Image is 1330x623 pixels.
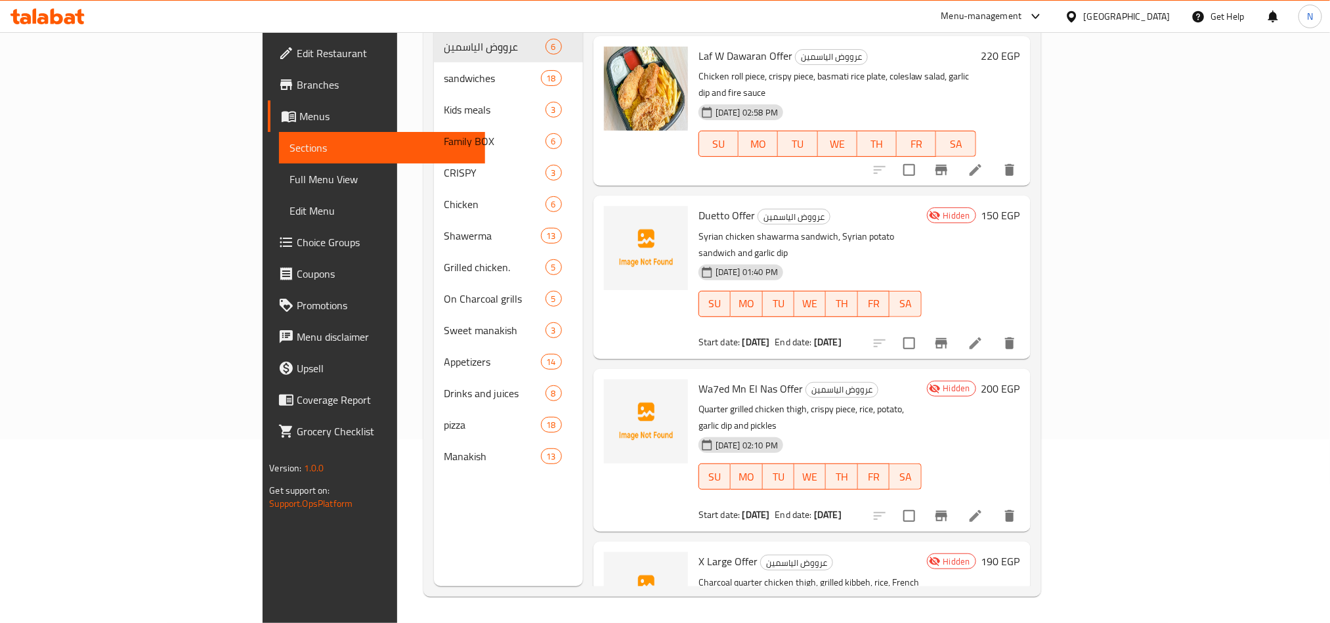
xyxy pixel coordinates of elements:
[902,135,931,154] span: FR
[941,135,970,154] span: SA
[823,135,852,154] span: WE
[444,354,541,370] span: Appetizers
[546,261,561,274] span: 5
[444,102,546,118] div: Kids meals
[444,259,546,275] span: Grilled chicken.
[546,41,561,53] span: 6
[736,294,757,313] span: MO
[763,463,794,490] button: TU
[981,379,1020,398] h6: 200 EGP
[546,293,561,305] span: 5
[818,131,857,157] button: WE
[761,555,832,570] span: عرووض الياسمين
[890,463,921,490] button: SA
[444,291,546,307] span: On Charcoal grills
[968,508,983,524] a: Edit menu item
[760,555,833,570] div: عرووض الياسمين
[546,324,561,337] span: 3
[444,196,546,212] span: Chicken
[268,416,484,447] a: Grocery Checklist
[542,419,561,431] span: 18
[546,259,562,275] div: items
[279,132,484,163] a: Sections
[434,409,583,440] div: pizza18
[826,291,857,317] button: TH
[542,230,561,242] span: 13
[994,500,1025,532] button: delete
[444,165,546,181] span: CRISPY
[444,322,546,338] div: Sweet manakish
[304,460,324,477] span: 1.0.0
[434,31,583,62] div: عرووض الياسمين6
[814,506,842,523] b: [DATE]
[444,228,541,244] div: Shawerma
[299,108,474,124] span: Menus
[863,467,884,486] span: FR
[698,228,922,261] p: Syrian chicken shawarma sandwich, Syrian potato sandwich and garlic dip
[783,135,812,154] span: TU
[890,291,921,317] button: SA
[731,291,762,317] button: MO
[604,47,688,131] img: Laf W Dawaran Offer
[698,205,755,225] span: Duetto Offer
[444,39,546,54] div: عرووض الياسمين
[981,552,1020,570] h6: 190 EGP
[268,258,484,290] a: Coupons
[297,297,474,313] span: Promotions
[290,171,474,187] span: Full Menu View
[768,467,789,486] span: TU
[541,448,562,464] div: items
[546,167,561,179] span: 3
[279,195,484,226] a: Edit Menu
[444,417,541,433] span: pizza
[994,328,1025,359] button: delete
[826,463,857,490] button: TH
[800,467,821,486] span: WE
[297,266,474,282] span: Coupons
[546,133,562,149] div: items
[778,131,817,157] button: TU
[541,70,562,86] div: items
[1307,9,1313,24] span: N
[542,72,561,85] span: 18
[941,9,1022,24] div: Menu-management
[297,329,474,345] span: Menu disclaimer
[297,423,474,439] span: Grocery Checklist
[831,294,852,313] span: TH
[739,131,778,157] button: MO
[796,49,867,64] span: عرووض الياسمين
[268,100,484,132] a: Menus
[546,322,562,338] div: items
[444,385,546,401] span: Drinks and juices
[434,94,583,125] div: Kids meals3
[698,574,922,607] p: Charcoal quarter chicken thigh, grilled kibbeh, rice, French fries, garlic dip and pickles
[434,220,583,251] div: Shawerma13
[434,377,583,409] div: Drinks and juices8
[290,203,474,219] span: Edit Menu
[800,294,821,313] span: WE
[546,135,561,148] span: 6
[268,226,484,258] a: Choice Groups
[863,294,884,313] span: FR
[546,104,561,116] span: 3
[731,463,762,490] button: MO
[297,77,474,93] span: Branches
[794,463,826,490] button: WE
[434,440,583,472] div: Manakish13
[858,463,890,490] button: FR
[698,46,792,66] span: Laf W Dawaran Offer
[279,163,484,195] a: Full Menu View
[895,330,923,357] span: Select to update
[268,290,484,321] a: Promotions
[269,460,301,477] span: Version:
[704,294,725,313] span: SU
[968,335,983,351] a: Edit menu item
[541,417,562,433] div: items
[857,131,897,157] button: TH
[744,135,773,154] span: MO
[434,346,583,377] div: Appetizers14
[794,291,826,317] button: WE
[434,125,583,157] div: Family BOX6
